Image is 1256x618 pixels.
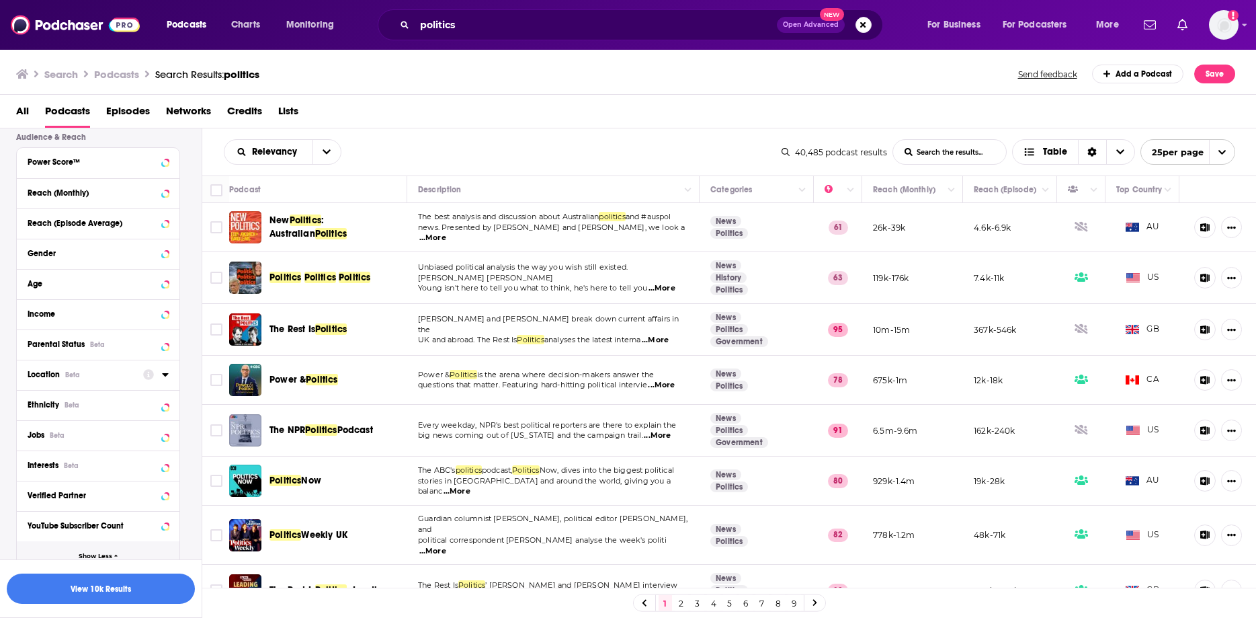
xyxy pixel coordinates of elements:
[829,221,848,234] p: 61
[1096,15,1119,34] span: More
[210,584,222,596] span: Toggle select row
[419,546,446,557] span: ...More
[155,68,259,81] a: Search Results:politics
[873,272,909,284] p: 119k-176k
[418,314,679,334] span: [PERSON_NAME] and [PERSON_NAME] break down current affairs in the
[974,425,1015,436] p: 162k-240k
[229,574,261,607] a: The Rest Is Politics: Leading
[710,481,748,492] a: Politics
[1209,10,1239,40] img: User Profile
[167,15,206,34] span: Podcasts
[927,15,980,34] span: For Business
[828,424,848,437] p: 91
[873,529,915,541] p: 778k-1.2m
[1194,65,1235,83] button: Save
[873,425,918,436] p: 6.5m-9.6m
[710,182,752,198] div: Categories
[825,182,843,198] div: Power Score
[210,221,222,233] span: Toggle select row
[828,584,848,597] p: 89
[269,584,389,597] a: The Rest IsPolitics: Leading
[17,541,179,572] button: Show Less
[277,14,351,36] button: open menu
[229,182,261,198] div: Podcast
[229,465,261,497] img: Politics Now
[305,424,337,436] span: Politics
[710,437,768,448] a: Government
[79,553,112,560] span: Show Less
[1068,182,1087,198] div: Has Guests
[456,465,482,475] span: politics
[482,465,512,475] span: podcast,
[771,595,785,611] a: 8
[1126,271,1159,284] span: US
[710,284,748,295] a: Politics
[974,529,1005,541] p: 48k-71k
[1221,217,1242,238] button: Show More Button
[347,584,389,596] span: : Leading
[28,275,169,292] button: Age
[680,182,696,198] button: Column Actions
[710,216,741,227] a: News
[278,100,298,128] a: Lists
[44,68,78,81] h3: Search
[1043,147,1067,157] span: Table
[820,8,844,21] span: New
[648,283,675,294] span: ...More
[974,475,1005,487] p: 19k-28k
[210,475,222,487] span: Toggle select row
[783,22,839,28] span: Open Advanced
[28,366,143,383] button: LocationBeta
[974,222,1011,233] p: 4.6k-6.9k
[828,271,848,284] p: 63
[659,595,672,611] a: 1
[1221,470,1242,492] button: Show More Button
[64,461,79,470] div: Beta
[301,475,321,486] span: Now
[418,380,647,389] span: questions that matter. Featuring hard-hitting political intervie
[315,323,347,335] span: Politics
[710,524,741,535] a: News
[312,140,341,164] button: open menu
[269,474,321,488] a: PoliticsNow
[974,182,1036,198] div: Reach (Episode)
[339,272,370,283] span: Politics
[210,374,222,386] span: Toggle select row
[477,370,655,379] span: is the arena where decision-makers answer the
[28,517,169,534] button: YouTube Subscriber Count
[90,340,105,349] div: Beta
[28,426,169,443] button: JobsBeta
[710,381,748,391] a: Politics
[512,465,539,475] span: Politics
[1126,474,1160,488] span: AU
[1221,369,1242,391] button: Show More Button
[269,215,290,226] span: New
[1221,525,1242,546] button: Show More Button
[1228,10,1239,21] svg: Add a profile image
[828,323,848,336] p: 95
[599,212,625,221] span: politics
[644,430,671,441] span: ...More
[227,100,262,128] a: Credits
[540,465,674,475] span: Now, dives into the biggest political
[304,272,336,283] span: Politics
[11,12,140,38] a: Podchaser - Follow, Share and Rate Podcasts
[710,369,741,379] a: News
[648,380,675,391] span: ...More
[974,272,1004,284] p: 7.4k-11k
[1126,529,1159,542] span: US
[28,245,169,262] button: Gender
[1014,69,1081,80] button: Send feedback
[1087,14,1136,36] button: open menu
[269,271,370,284] a: PoliticsPoliticsPolitics
[166,100,211,128] span: Networks
[269,214,403,241] a: NewPolitics: AustralianPolitics
[28,157,157,167] div: Power Score™
[50,431,65,440] div: Beta
[1221,420,1242,441] button: Show More Button
[642,335,669,346] span: ...More
[418,514,687,534] span: Guardian columnist [PERSON_NAME], political editor [PERSON_NAME], and
[252,147,302,157] span: Relevancy
[28,336,169,352] button: Parental StatusBeta
[229,519,261,551] a: Politics Weekly UK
